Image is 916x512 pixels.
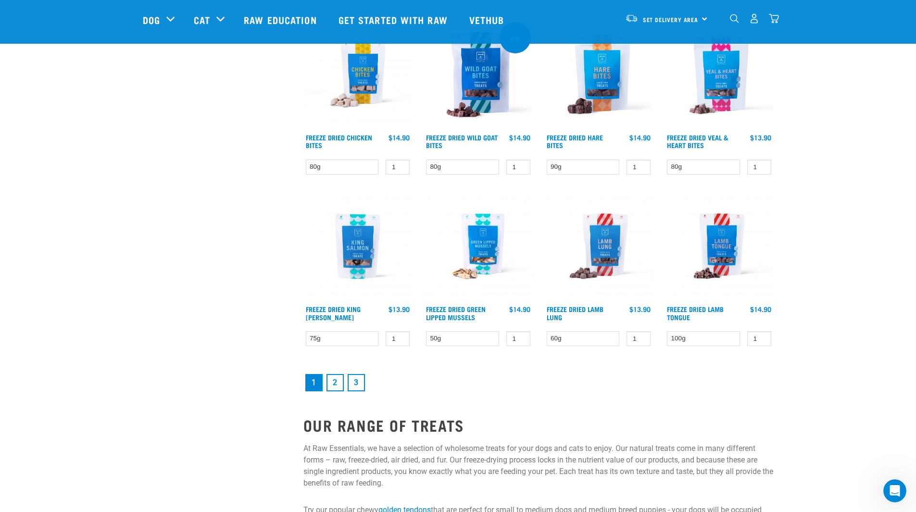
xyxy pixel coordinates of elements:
img: RE Product Shoot 2023 Nov8575 [665,192,774,301]
a: Raw Education [234,0,328,39]
a: Freeze Dried Hare Bites [547,136,603,147]
input: 1 [506,331,530,346]
input: 1 [747,160,771,175]
img: RE Product Shoot 2023 Nov8551 [424,192,533,301]
input: 1 [506,160,530,175]
div: $13.90 [389,305,410,313]
img: van-moving.png [625,14,638,23]
input: 1 [747,331,771,346]
a: Vethub [460,0,516,39]
a: Cat [194,12,210,27]
div: $13.90 [750,134,771,141]
img: Raw Essentials Freeze Dried Veal & Heart Bites Treats [665,20,774,129]
a: Page 1 [305,374,323,391]
h2: OUR RANGE OF TREATS [303,416,774,434]
a: Freeze Dried King [PERSON_NAME] [306,307,361,318]
input: 1 [627,160,651,175]
input: 1 [386,160,410,175]
div: $14.90 [509,305,530,313]
div: $14.90 [750,305,771,313]
img: RE Product Shoot 2023 Nov8571 [544,192,653,301]
a: Freeze Dried Lamb Lung [547,307,603,318]
input: 1 [627,331,651,346]
img: Raw Essentials Freeze Dried Hare Bites [544,20,653,129]
div: $14.90 [629,134,651,141]
div: $14.90 [389,134,410,141]
a: Freeze Dried Chicken Bites [306,136,372,147]
a: Freeze Dried Wild Goat Bites [426,136,498,147]
img: RE Product Shoot 2023 Nov8584 [303,192,413,301]
img: home-icon-1@2x.png [730,14,739,23]
p: At Raw Essentials, we have a selection of wholesome treats for your dogs and cats to enjoy. Our n... [303,443,774,489]
a: Get started with Raw [329,0,460,39]
a: Freeze Dried Lamb Tongue [667,307,724,318]
a: Freeze Dried Green Lipped Mussels [426,307,486,318]
nav: pagination [303,372,774,393]
span: Set Delivery Area [643,18,699,21]
a: Goto page 3 [348,374,365,391]
input: 1 [386,331,410,346]
a: Freeze Dried Veal & Heart Bites [667,136,728,147]
a: Goto page 2 [326,374,344,391]
img: user.png [749,13,759,24]
div: $13.90 [629,305,651,313]
iframe: Intercom live chat [883,479,906,502]
img: Raw Essentials Freeze Dried Wild Goat Bites PetTreats Product Shot [424,20,533,129]
img: RE Product Shoot 2023 Nov8581 [303,20,413,129]
a: Dog [143,12,160,27]
img: home-icon@2x.png [769,13,779,24]
div: $14.90 [509,134,530,141]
